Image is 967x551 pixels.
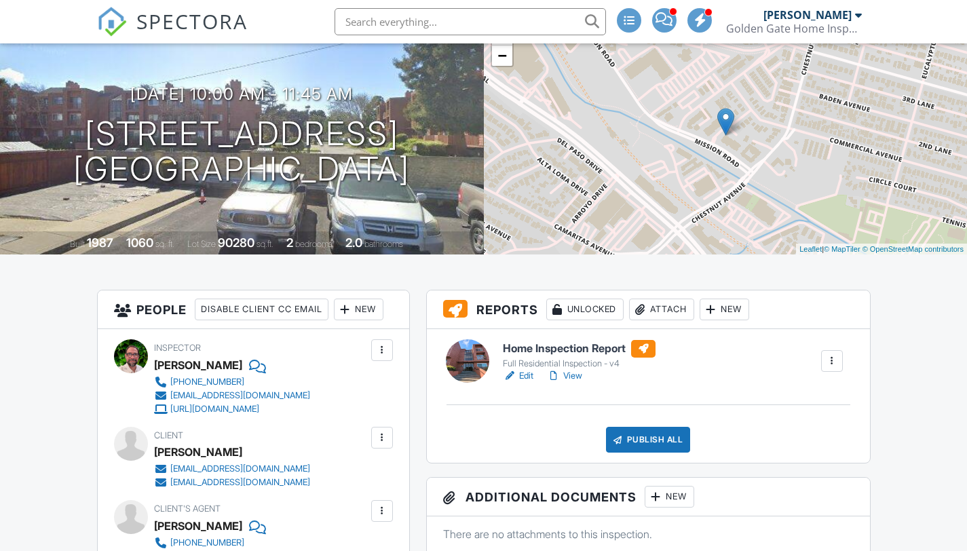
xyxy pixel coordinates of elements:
span: Built [70,239,85,249]
div: Unlocked [546,299,624,320]
img: The Best Home Inspection Software - Spectora [97,7,127,37]
span: sq. ft. [155,239,174,249]
span: bedrooms [295,239,333,249]
div: | [796,244,967,255]
a: [EMAIL_ADDRESS][DOMAIN_NAME] [154,389,310,402]
span: Lot Size [187,239,216,249]
div: [PERSON_NAME] [154,355,242,375]
a: SPECTORA [97,18,248,47]
div: [PERSON_NAME] [763,8,852,22]
a: © MapTiler [824,245,860,253]
div: 2.0 [345,235,362,250]
div: New [334,299,383,320]
a: Edit [503,369,533,383]
a: [URL][DOMAIN_NAME] [154,402,310,416]
div: New [700,299,749,320]
div: 1060 [126,235,153,250]
div: [EMAIL_ADDRESS][DOMAIN_NAME] [170,463,310,474]
h3: People [98,290,409,329]
span: SPECTORA [136,7,248,35]
div: [EMAIL_ADDRESS][DOMAIN_NAME] [170,477,310,488]
div: 1987 [87,235,113,250]
div: [PERSON_NAME] [154,516,242,536]
span: sq.ft. [257,239,273,249]
a: Leaflet [799,245,822,253]
div: Disable Client CC Email [195,299,328,320]
div: [PERSON_NAME] [154,442,242,462]
a: Home Inspection Report Full Residential Inspection - v4 [503,340,656,370]
div: 90280 [218,235,254,250]
div: New [645,486,694,508]
div: [PHONE_NUMBER] [170,377,244,387]
h6: Home Inspection Report [503,340,656,358]
p: There are no attachments to this inspection. [443,527,854,541]
h1: [STREET_ADDRESS] [GEOGRAPHIC_DATA] [73,116,410,188]
span: Client's Agent [154,503,221,514]
a: [EMAIL_ADDRESS][DOMAIN_NAME] [154,476,310,489]
div: Publish All [606,427,691,453]
div: 2 [286,235,293,250]
h3: Additional Documents [427,478,870,516]
a: [PHONE_NUMBER] [154,536,310,550]
div: Attach [629,299,694,320]
a: View [547,369,582,383]
a: Zoom out [492,45,512,66]
div: [PHONE_NUMBER] [170,537,244,548]
span: Inspector [154,343,201,353]
h3: [DATE] 10:00 am - 11:45 am [130,85,353,103]
span: bathrooms [364,239,403,249]
div: [EMAIL_ADDRESS][DOMAIN_NAME] [170,390,310,401]
div: Golden Gate Home Inspections [726,22,862,35]
a: [EMAIL_ADDRESS][DOMAIN_NAME] [154,462,310,476]
a: © OpenStreetMap contributors [862,245,964,253]
span: Client [154,430,183,440]
h3: Reports [427,290,870,329]
div: Full Residential Inspection - v4 [503,358,656,369]
a: [PHONE_NUMBER] [154,375,310,389]
div: [URL][DOMAIN_NAME] [170,404,259,415]
input: Search everything... [335,8,606,35]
